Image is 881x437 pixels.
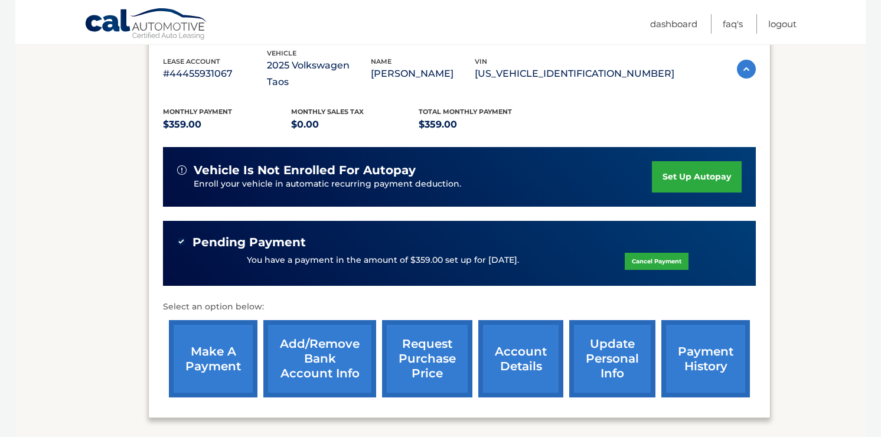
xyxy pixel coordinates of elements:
[291,107,364,116] span: Monthly sales Tax
[163,116,291,133] p: $359.00
[84,8,208,42] a: Cal Automotive
[625,253,689,270] a: Cancel Payment
[263,320,376,397] a: Add/Remove bank account info
[194,163,416,178] span: vehicle is not enrolled for autopay
[291,116,419,133] p: $0.00
[163,57,220,66] span: lease account
[163,66,267,82] p: #44455931067
[247,254,519,267] p: You have a payment in the amount of $359.00 set up for [DATE].
[163,300,756,314] p: Select an option below:
[478,320,563,397] a: account details
[652,161,742,193] a: set up autopay
[382,320,472,397] a: request purchase price
[177,237,185,246] img: check-green.svg
[419,107,512,116] span: Total Monthly Payment
[475,66,674,82] p: [US_VEHICLE_IDENTIFICATION_NUMBER]
[177,165,187,175] img: alert-white.svg
[169,320,257,397] a: make a payment
[661,320,750,397] a: payment history
[419,116,547,133] p: $359.00
[267,57,371,90] p: 2025 Volkswagen Taos
[163,107,232,116] span: Monthly Payment
[650,14,697,34] a: Dashboard
[768,14,797,34] a: Logout
[371,57,391,66] span: name
[737,60,756,79] img: accordion-active.svg
[194,178,652,191] p: Enroll your vehicle in automatic recurring payment deduction.
[267,49,296,57] span: vehicle
[475,57,487,66] span: vin
[371,66,475,82] p: [PERSON_NAME]
[569,320,655,397] a: update personal info
[192,235,306,250] span: Pending Payment
[723,14,743,34] a: FAQ's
